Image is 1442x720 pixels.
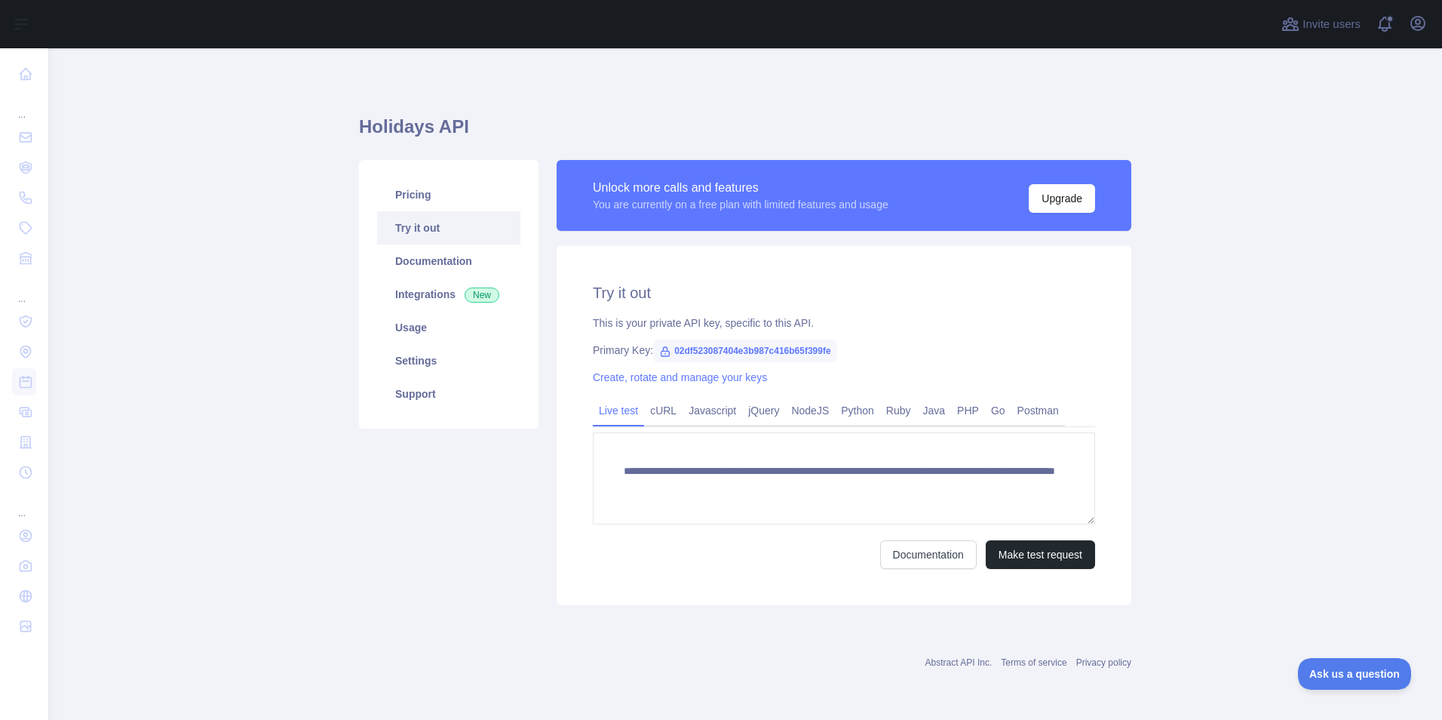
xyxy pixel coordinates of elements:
div: You are currently on a free plan with limited features and usage [593,197,888,212]
a: Create, rotate and manage your keys [593,371,767,383]
iframe: Toggle Customer Support [1298,658,1412,690]
a: Live test [593,398,644,423]
a: Javascript [683,398,742,423]
a: Privacy policy [1076,657,1131,668]
a: Abstract API Inc. [925,657,993,668]
span: Invite users [1302,16,1361,33]
div: Primary Key: [593,343,1095,358]
a: PHP [951,398,985,423]
a: Python [835,398,880,423]
span: New [465,288,499,303]
a: Try it out [377,211,520,245]
div: ... [12,91,36,121]
a: Java [917,398,952,423]
button: Make test request [986,540,1095,569]
a: Settings [377,344,520,377]
div: ... [12,275,36,305]
div: This is your private API key, specific to this API. [593,315,1095,331]
div: ... [12,489,36,519]
a: Ruby [880,398,917,423]
a: Terms of service [1001,657,1066,668]
a: cURL [644,398,683,423]
button: Upgrade [1029,184,1095,213]
div: Unlock more calls and features [593,179,888,197]
span: 02df523087404e3b987c416b65f399fe [653,340,837,362]
button: Invite users [1278,12,1364,36]
a: Integrations New [377,278,520,311]
h2: Try it out [593,282,1095,303]
a: Documentation [377,245,520,278]
h1: Holidays API [359,115,1131,151]
a: Go [985,398,1011,423]
a: Pricing [377,178,520,211]
a: jQuery [742,398,785,423]
a: Postman [1011,398,1065,423]
a: Documentation [880,540,977,569]
a: Usage [377,311,520,344]
a: NodeJS [785,398,835,423]
a: Support [377,377,520,411]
